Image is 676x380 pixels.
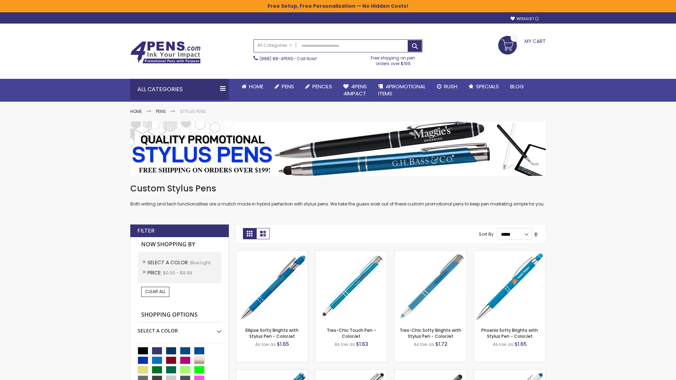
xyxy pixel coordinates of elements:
[479,231,494,237] label: Sort By
[141,287,169,297] a: Clear All
[255,341,276,347] span: As low as
[511,16,539,21] a: Wishlist
[130,183,546,207] div: Both writing and tech functionalities are a match made in hybrid perfection with stylus pens. We ...
[236,79,269,94] a: Home
[257,43,293,48] span: All Categories
[481,327,538,339] a: Phoenix Softy Brights with Stylus Pen - ColorJet
[259,56,317,62] span: - Call Now!
[138,237,221,252] strong: Now Shopping by
[514,341,527,348] span: $1.65
[130,183,546,194] h1: Custom Stylus Pens
[474,251,545,322] img: Phoenix Softy Brights with Stylus Pen - ColorJet-Blue - Light
[510,83,524,90] span: Blog
[236,251,308,322] img: Ellipse Softy Brights with Stylus Pen - ColorJet-Blue - Light
[138,308,221,323] strong: Shopping Options
[130,41,201,64] img: 4Pens Custom Pens and Promotional Products
[236,251,308,256] a: Ellipse Softy Brights with Stylus Pen - ColorJet-Blue - Light
[315,369,387,375] a: Tres-Chic with Stylus Metal Pen - LaserMax-Blue - Light
[249,83,263,90] span: Home
[259,56,293,62] a: (888) 88-4PENS
[431,79,463,94] a: Rush
[378,83,426,97] span: 4PROMOTIONAL ITEMS
[463,79,505,94] a: Specials
[277,341,289,348] span: $1.65
[254,40,296,51] a: All Categories
[476,83,499,90] span: Specials
[444,83,457,90] span: Rush
[400,327,461,339] a: Tres-Chic Softy Brights with Stylus Pen - ColorJet
[493,341,513,347] span: As low as
[137,227,155,235] strong: Filter
[334,341,355,347] span: As low as
[269,79,300,94] a: Pens
[300,79,338,94] a: Pencils
[364,52,423,66] div: Free shipping on pen orders over $199
[190,260,211,266] span: Blue Light
[395,251,466,322] img: Tres-Chic Softy Brights with Stylus Pen - ColorJet-Blue - Light
[435,341,447,348] span: $1.72
[282,83,294,90] span: Pens
[474,251,545,256] a: Phoenix Softy Brights with Stylus Pen - ColorJet-Blue - Light
[338,79,373,102] a: 4Pens4impact
[395,251,466,256] a: Tres-Chic Softy Brights with Stylus Pen - ColorJet-Blue - Light
[145,289,165,294] span: Clear All
[138,322,221,334] div: Select A Color
[130,121,546,176] img: Stylus Pens
[130,79,229,100] div: All Categories
[505,79,530,94] a: Blog
[373,79,431,102] a: 4PROMOTIONALITEMS
[312,83,332,90] span: Pencils
[130,108,142,114] a: Home
[148,269,163,276] span: Price
[148,259,190,266] span: Select A Color
[315,251,387,256] a: Tres-Chic Touch Pen - ColorJet-Blue - Light
[236,369,308,375] a: Marin Softy Stylus Pen - ColorJet Imprint-Blue - Light
[356,341,368,348] span: $1.63
[395,369,466,375] a: Bowie Softy with Stylus Pen - Laser-Blue Light
[315,251,387,322] img: Tres-Chic Touch Pen - ColorJet-Blue - Light
[156,108,166,114] a: Pens
[414,341,434,347] span: As low as
[474,369,545,375] a: Ellipse Softy White Barrel Metal Pen with Stylus Pen - ColorJet-Blue - Light
[245,327,299,339] a: Ellipse Softy Brights with Stylus Pen - ColorJet
[180,108,206,114] strong: Stylus Pens
[327,327,376,339] a: Tres-Chic Touch Pen - ColorJet
[163,270,192,276] span: $0.00 - $9.99
[343,83,367,97] span: 4Pens 4impact
[243,228,256,239] strong: Grid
